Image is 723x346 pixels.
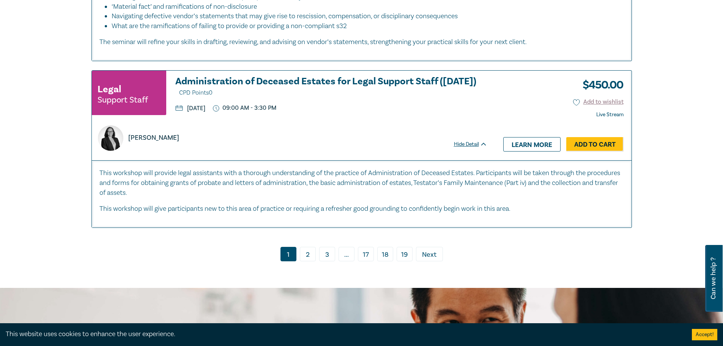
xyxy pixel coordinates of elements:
a: Next [416,247,443,261]
small: Support Staff [98,96,148,104]
a: 3 [319,247,335,261]
p: [DATE] [175,105,205,111]
p: [PERSON_NAME] [128,133,179,143]
p: The seminar will refine your skills in drafting, reviewing, and advising on vendor’s statements, ... [99,37,624,47]
a: 19 [397,247,413,261]
h3: $ 450.00 [577,76,624,94]
span: ... [339,247,354,261]
strong: Live Stream [596,111,624,118]
li: What are the ramifications of failing to provide or providing a non-compliant s32 [112,21,624,31]
p: 09:00 AM - 3:30 PM [213,104,277,112]
p: This workshop will provide legal assistants with a thorough understanding of the practice of Admi... [99,168,624,198]
li: ‘Material fact’ and ramifications of non-disclosure [112,2,616,12]
a: 17 [358,247,374,261]
a: Learn more [503,137,561,152]
a: 18 [377,247,393,261]
p: This workshop will give participants new to this area of practice or requiring a refresher good g... [99,204,624,214]
span: Can we help ? [710,250,717,307]
img: https://s3.ap-southeast-2.amazonaws.com/leo-cussen-store-production-content/Contacts/Naomi%20Guye... [98,125,123,151]
a: 2 [300,247,316,261]
div: Hide Detail [454,141,496,148]
span: Next [422,250,436,260]
li: Navigating defective vendor’s statements that may give rise to rescission, compensation, or disci... [112,11,616,21]
h3: Legal [98,82,121,96]
a: Add to Cart [566,137,624,152]
a: Administration of Deceased Estates for Legal Support Staff ([DATE]) CPD Points0 [175,76,487,98]
h3: Administration of Deceased Estates for Legal Support Staff ([DATE]) [175,76,487,98]
span: CPD Points 0 [179,89,213,96]
div: This website uses cookies to enhance the user experience. [6,329,680,339]
a: 1 [280,247,296,261]
button: Add to wishlist [573,98,624,106]
button: Accept cookies [692,329,717,340]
